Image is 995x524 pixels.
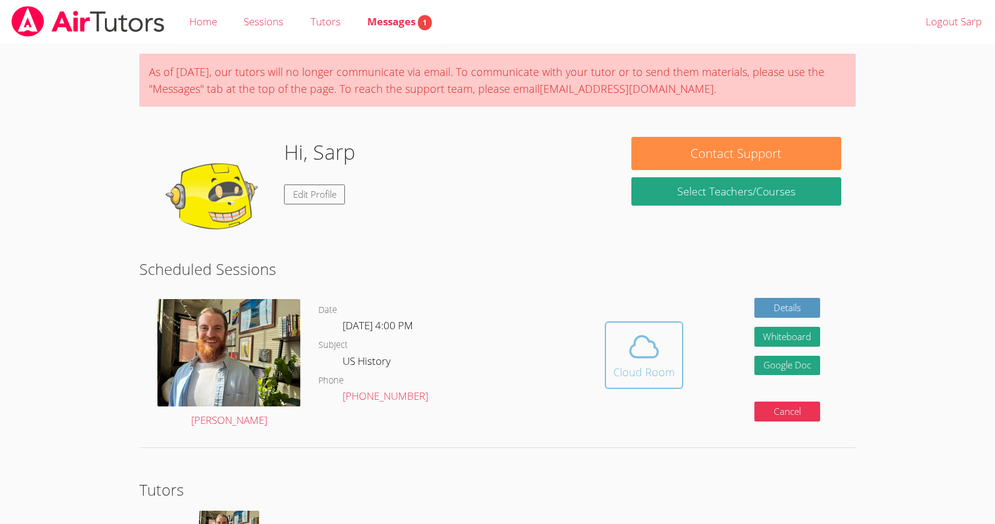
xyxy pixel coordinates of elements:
dt: Subject [318,338,348,353]
h1: Hi, Sarp [284,137,355,168]
button: Whiteboard [754,327,821,347]
span: Messages [367,14,432,28]
dt: Phone [318,373,344,388]
button: Cloud Room [605,321,683,389]
a: [PERSON_NAME] [157,299,300,429]
div: Cloud Room [613,364,675,380]
img: Business%20photo.jpg [157,299,300,406]
a: Google Doc [754,356,821,376]
a: Edit Profile [284,185,346,204]
h2: Scheduled Sessions [139,257,856,280]
img: airtutors_banner-c4298cdbf04f3fff15de1276eac7730deb9818008684d7c2e4769d2f7ddbe033.png [10,6,166,37]
a: Select Teachers/Courses [631,177,841,206]
span: 1 [418,15,432,30]
span: [DATE] 4:00 PM [343,318,413,332]
button: Cancel [754,402,821,421]
dd: US History [343,353,393,373]
dt: Date [318,303,337,318]
h2: Tutors [139,478,856,501]
button: Contact Support [631,137,841,170]
img: default.png [154,137,274,257]
a: Details [754,298,821,318]
div: As of [DATE], our tutors will no longer communicate via email. To communicate with your tutor or ... [139,54,856,107]
a: [PHONE_NUMBER] [343,389,428,403]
